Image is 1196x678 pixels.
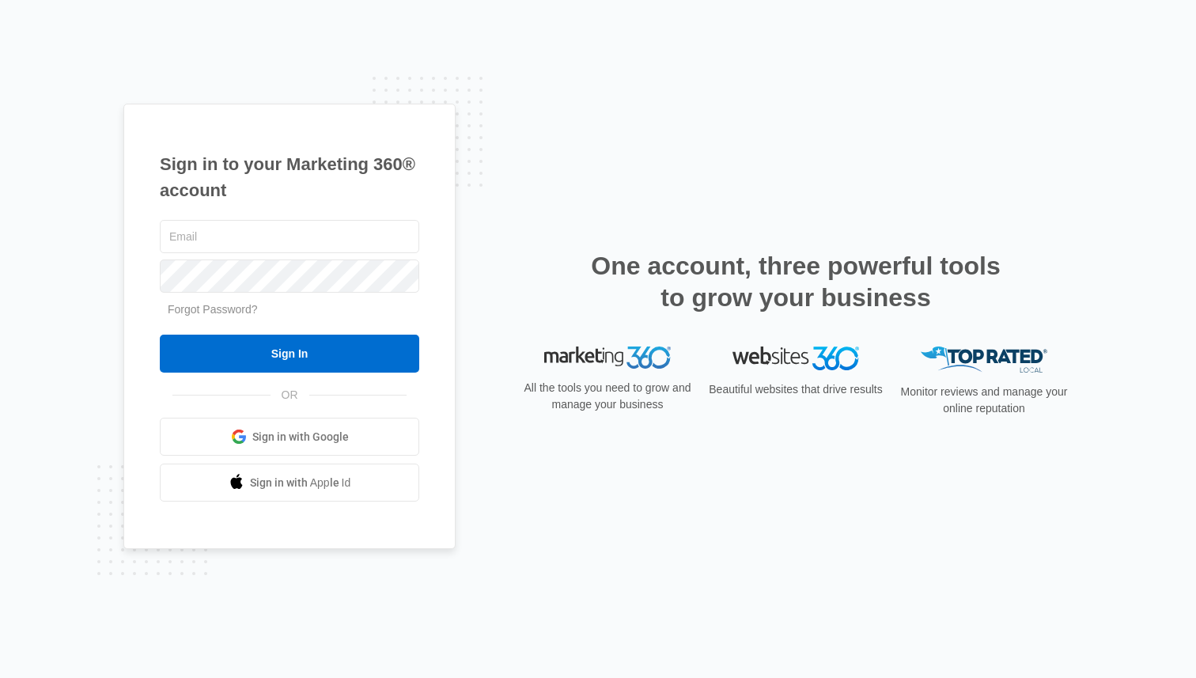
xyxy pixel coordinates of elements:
[160,220,419,253] input: Email
[168,303,258,316] a: Forgot Password?
[252,429,349,445] span: Sign in with Google
[895,384,1073,417] p: Monitor reviews and manage your online reputation
[250,475,351,491] span: Sign in with Apple Id
[160,418,419,456] a: Sign in with Google
[160,151,419,203] h1: Sign in to your Marketing 360® account
[586,250,1005,313] h2: One account, three powerful tools to grow your business
[732,347,859,369] img: Websites 360
[707,381,884,398] p: Beautiful websites that drive results
[519,380,696,413] p: All the tools you need to grow and manage your business
[160,335,419,373] input: Sign In
[160,464,419,502] a: Sign in with Apple Id
[271,387,309,403] span: OR
[921,347,1047,373] img: Top Rated Local
[544,347,671,369] img: Marketing 360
